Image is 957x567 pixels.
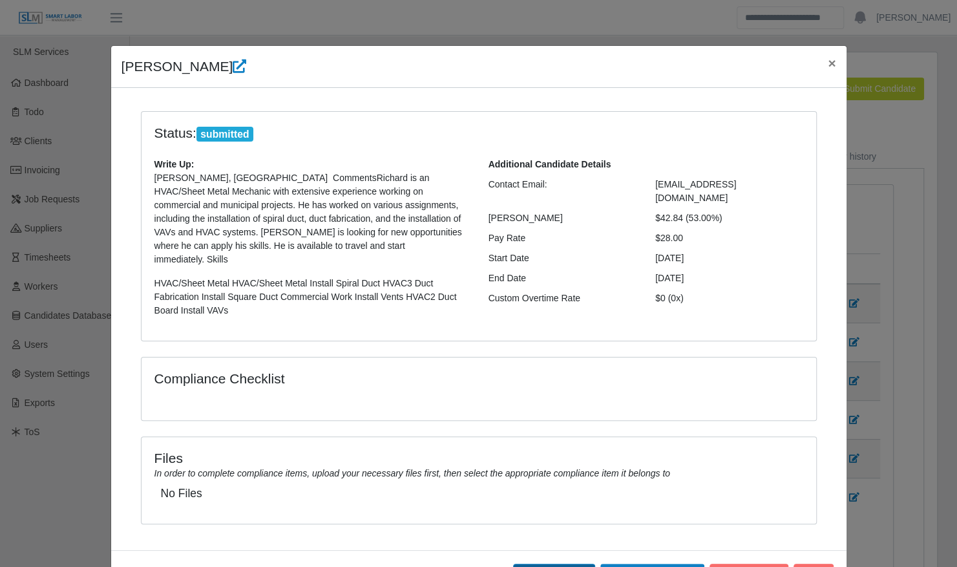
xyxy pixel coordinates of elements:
[479,211,646,225] div: [PERSON_NAME]
[154,171,469,266] p: [PERSON_NAME], [GEOGRAPHIC_DATA] CommentsRichard is an HVAC/Sheet Metal Mechanic with extensive e...
[479,178,646,205] div: Contact Email:
[828,56,836,70] span: ×
[479,272,646,285] div: End Date
[196,127,253,142] span: submitted
[154,125,636,142] h4: Status:
[154,450,803,466] h4: Files
[646,211,813,225] div: $42.84 (53.00%)
[655,293,684,303] span: $0 (0x)
[154,468,670,478] i: In order to complete compliance items, upload your necessary files first, then select the appropr...
[817,46,846,80] button: Close
[479,251,646,265] div: Start Date
[121,56,247,77] h4: [PERSON_NAME]
[154,370,580,387] h4: Compliance Checklist
[154,171,469,317] p: HVAC/Sheet Metal HVAC/Sheet Metal Install Spiral Duct HVAC3 Duct Fabrication Install Square Duct ...
[161,487,797,500] h5: No Files
[646,251,813,265] div: [DATE]
[479,231,646,245] div: Pay Rate
[154,159,195,169] b: Write Up:
[489,159,611,169] b: Additional Candidate Details
[655,273,684,283] span: [DATE]
[655,179,736,203] span: [EMAIL_ADDRESS][DOMAIN_NAME]
[646,231,813,245] div: $28.00
[479,292,646,305] div: Custom Overtime Rate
